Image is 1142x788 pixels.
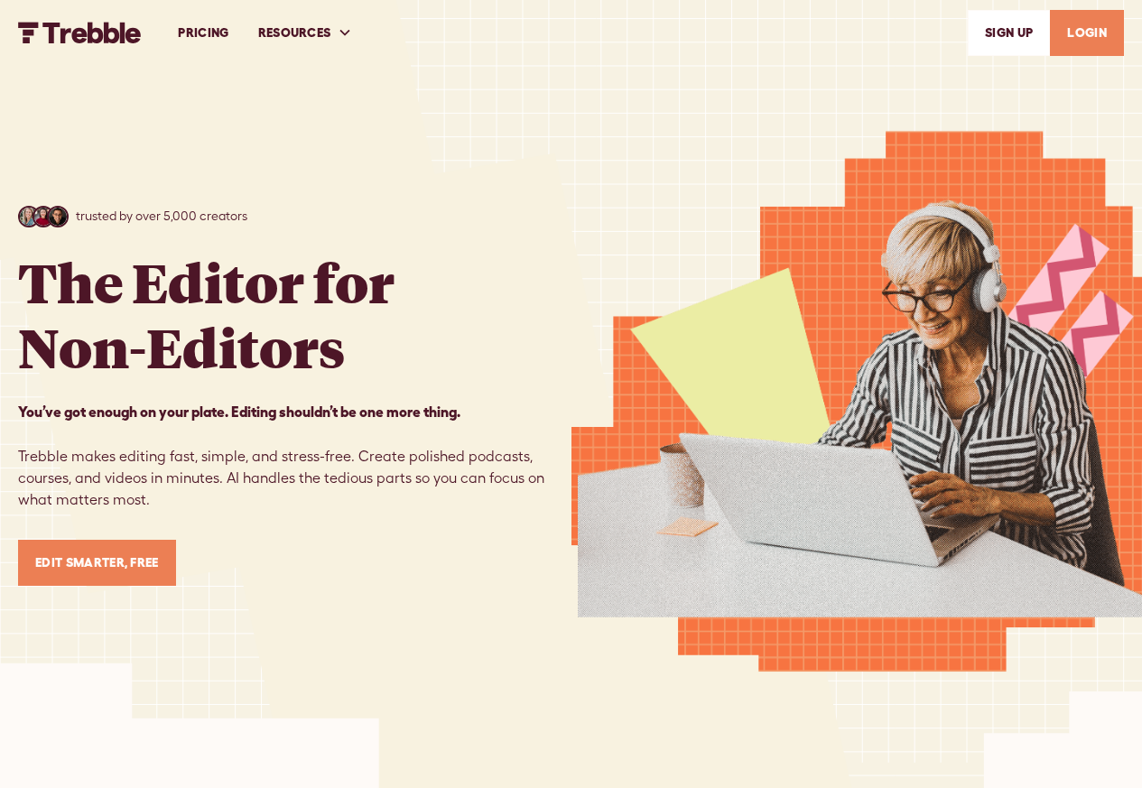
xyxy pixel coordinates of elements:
[18,249,395,379] h1: The Editor for Non-Editors
[18,22,142,43] img: Trebble FM Logo
[258,23,331,42] div: RESOURCES
[244,2,367,64] div: RESOURCES
[1050,10,1124,56] a: LOGIN
[76,207,247,226] p: trusted by over 5,000 creators
[18,540,176,586] a: Edit Smarter, Free
[968,10,1050,56] a: SIGn UP
[18,22,142,43] a: home
[18,403,460,420] strong: You’ve got enough on your plate. Editing shouldn’t be one more thing. ‍
[18,401,571,511] p: Trebble makes editing fast, simple, and stress-free. Create polished podcasts, courses, and video...
[163,2,243,64] a: PRICING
